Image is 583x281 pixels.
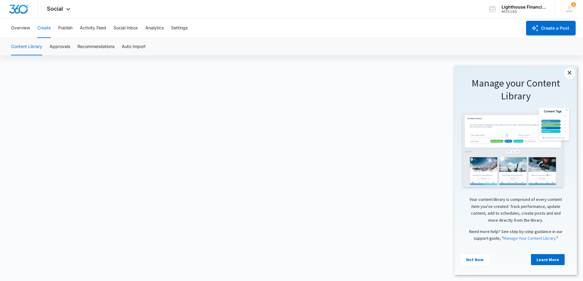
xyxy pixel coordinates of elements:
[122,38,146,55] button: Auto Import
[49,169,102,175] a: Manage Your Content Library.
[114,18,138,38] button: Social Inbox
[571,2,576,7] span: 1
[37,18,51,38] button: Create
[80,18,106,38] button: Activity Feed
[11,38,42,55] button: Content Library
[502,5,546,9] div: account name
[571,2,576,7] div: notifications count
[145,18,164,38] button: Analytics
[110,2,121,13] a: Close modal
[47,6,63,12] span: Social
[50,38,70,55] button: Approvals
[11,18,30,38] button: Overview
[6,162,116,176] p: Need more help? See step-by-step guidance in our support guide, " "
[6,188,35,199] a: Not Now
[502,9,546,14] div: account id
[58,18,73,38] button: Publish
[6,11,116,36] h1: Manage your Content Library
[77,38,114,55] button: Recommendations
[6,130,116,157] p: Your content library is comprised of every content item you've created. Track performance, update...
[77,188,110,199] a: Learn More
[171,18,188,38] button: Settings
[526,21,576,35] button: Create a Post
